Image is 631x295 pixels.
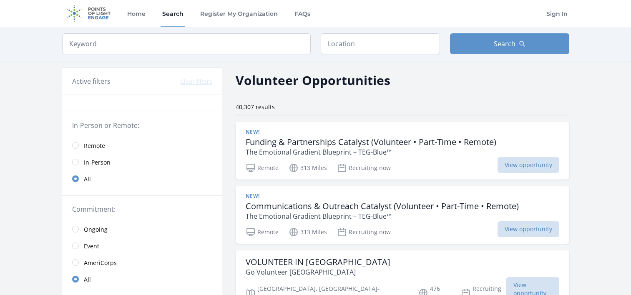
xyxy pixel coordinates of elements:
[498,157,559,173] span: View opportunity
[62,154,222,170] a: In-Person
[72,76,111,86] h3: Active filters
[246,267,390,277] p: Go Volunteer [GEOGRAPHIC_DATA]
[72,204,212,214] legend: Commitment:
[494,39,515,49] span: Search
[84,259,117,267] span: AmeriCorps
[84,142,105,150] span: Remote
[337,163,391,173] p: Recruiting now
[84,242,99,250] span: Event
[246,137,496,147] h3: Funding & Partnerships Catalyst (Volunteer • Part-Time • Remote)
[246,147,496,157] p: The Emotional Gradient Blueprint – TEG-Blue™
[321,33,440,54] input: Location
[62,271,222,287] a: All
[289,227,327,237] p: 313 Miles
[84,275,91,284] span: All
[289,163,327,173] p: 313 Miles
[337,227,391,237] p: Recruiting now
[62,137,222,154] a: Remote
[84,225,108,234] span: Ongoing
[236,122,569,180] a: New! Funding & Partnerships Catalyst (Volunteer • Part-Time • Remote) The Emotional Gradient Blue...
[246,227,279,237] p: Remote
[236,186,569,244] a: New! Communications & Outreach Catalyst (Volunteer • Part-Time • Remote) The Emotional Gradient B...
[84,158,111,167] span: In-Person
[246,201,519,211] h3: Communications & Outreach Catalyst (Volunteer • Part-Time • Remote)
[246,211,519,221] p: The Emotional Gradient Blueprint – TEG-Blue™
[72,120,212,130] legend: In-Person or Remote:
[246,257,390,267] h3: VOLUNTEER IN [GEOGRAPHIC_DATA]
[246,193,260,200] span: New!
[62,33,311,54] input: Keyword
[450,33,569,54] button: Search
[62,254,222,271] a: AmeriCorps
[498,221,559,237] span: View opportunity
[62,221,222,237] a: Ongoing
[180,77,212,86] button: Clear filters
[62,237,222,254] a: Event
[246,129,260,135] span: New!
[84,175,91,183] span: All
[246,163,279,173] p: Remote
[236,103,275,111] span: 40,307 results
[236,71,390,90] h2: Volunteer Opportunities
[62,170,222,187] a: All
